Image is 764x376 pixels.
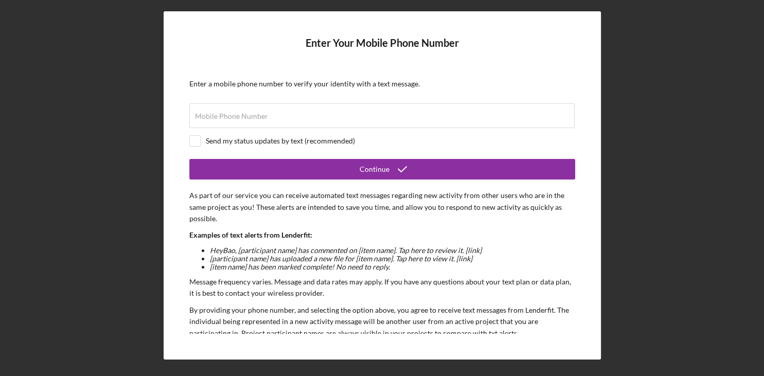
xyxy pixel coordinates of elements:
[189,37,575,64] h4: Enter Your Mobile Phone Number
[189,276,575,299] p: Message frequency varies. Message and data rates may apply. If you have any questions about your ...
[195,112,268,120] label: Mobile Phone Number
[189,190,575,224] p: As part of our service you can receive automated text messages regarding new activity from other ...
[189,229,575,241] p: Examples of text alerts from Lenderfit:
[360,159,389,180] div: Continue
[189,305,575,339] p: By providing your phone number, and selecting the option above, you agree to receive text message...
[210,263,575,271] li: [item name] has been marked complete! No need to reply.
[189,159,575,180] button: Continue
[210,255,575,263] li: [participant name] has uploaded a new file for [item name]. Tap here to view it. [link]
[189,80,575,88] div: Enter a mobile phone number to verify your identity with a text message.
[210,246,575,255] li: Hey Bao , [participant name] has commented on [item name]. Tap here to review it. [link]
[206,137,355,145] div: Send my status updates by text (recommended)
